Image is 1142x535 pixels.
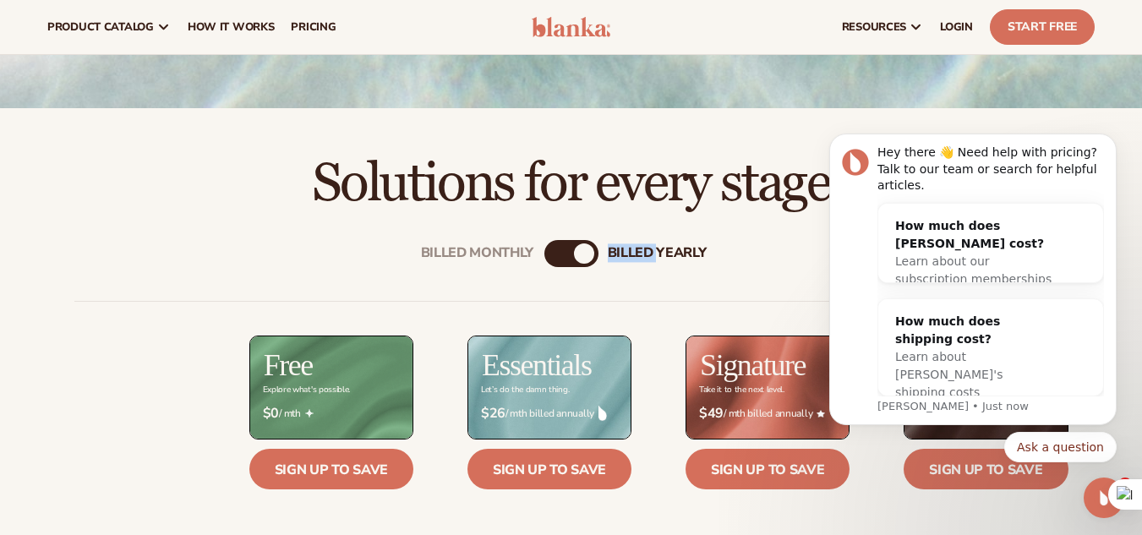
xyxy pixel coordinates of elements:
[421,245,534,261] div: Billed Monthly
[481,406,618,422] span: / mth billed annually
[263,385,350,395] div: Explore what's possible.
[305,409,314,418] img: Free_Icon_bb6e7c7e-73f8-44bd-8ed0-223ea0fc522e.png
[699,406,836,422] span: / mth billed annually
[468,336,631,439] img: Essentials_BG_9050f826-5aa9-47d9-a362-757b82c62641.jpg
[598,406,607,421] img: drop.png
[804,95,1142,489] iframe: Intercom notifications message
[264,350,313,380] h2: Free
[263,406,279,422] strong: $0
[482,350,592,380] h2: Essentials
[990,9,1095,45] a: Start Free
[250,336,413,439] img: free_bg.png
[481,385,569,395] div: Let’s do the damn thing.
[249,449,413,489] a: Sign up to save
[47,20,154,34] span: product catalog
[940,20,973,34] span: LOGIN
[699,406,724,422] strong: $49
[842,20,906,34] span: resources
[700,350,806,380] h2: Signature
[467,449,631,489] a: Sign up to save
[47,156,1095,212] h2: Solutions for every stage
[608,245,707,261] div: billed Yearly
[686,336,849,439] img: Signature_BG_eeb718c8-65ac-49e3-a4e5-327c6aa73146.jpg
[263,406,400,422] span: / mth
[481,406,505,422] strong: $26
[1084,478,1124,518] iframe: Intercom live chat
[1118,478,1132,491] span: 1
[686,449,850,489] a: Sign up to save
[291,20,336,34] span: pricing
[699,385,784,395] div: Take it to the next level.
[532,17,611,37] img: logo
[188,20,275,34] span: How It Works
